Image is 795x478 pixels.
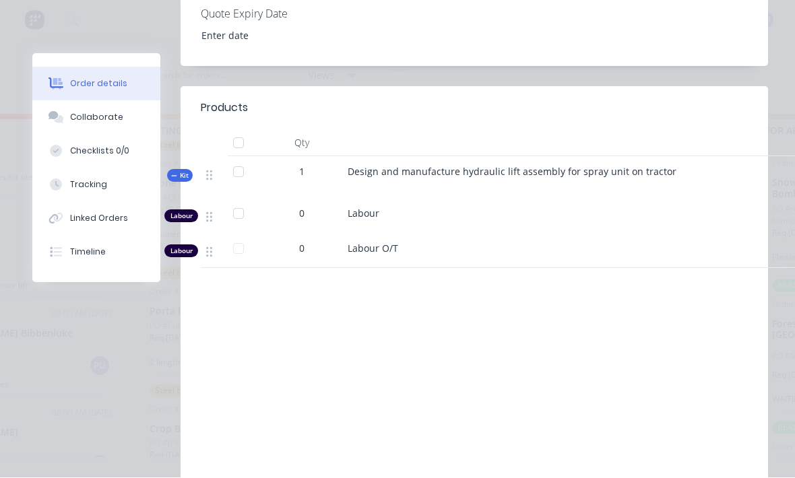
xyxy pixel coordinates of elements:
[164,210,198,223] div: Labour
[201,6,369,22] label: Quote Expiry Date
[32,67,160,101] button: Order details
[70,179,107,191] div: Tracking
[32,101,160,135] button: Collaborate
[70,246,106,259] div: Timeline
[299,165,305,179] span: 1
[164,245,198,258] div: Labour
[192,26,360,46] input: Enter date
[171,171,189,181] span: Kit
[70,213,128,225] div: Linked Orders
[70,78,127,90] div: Order details
[201,100,248,116] div: Products
[261,130,342,157] div: Qty
[167,170,193,182] div: Kit
[70,145,129,158] div: Checklists 0/0
[299,242,305,256] span: 0
[32,236,160,269] button: Timeline
[348,242,398,255] span: Labour O/T
[348,207,379,220] span: Labour
[70,112,123,124] div: Collaborate
[299,207,305,221] span: 0
[32,135,160,168] button: Checklists 0/0
[32,168,160,202] button: Tracking
[32,202,160,236] button: Linked Orders
[348,166,676,178] span: Design and manufacture hydraulic lift assembly for spray unit on tractor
